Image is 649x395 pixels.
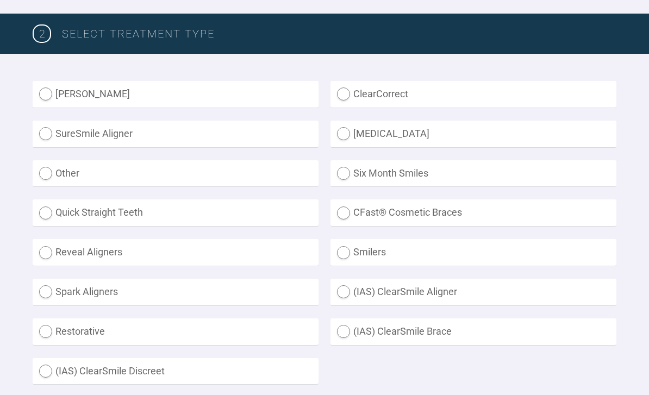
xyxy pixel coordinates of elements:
[330,81,616,108] label: ClearCorrect
[330,160,616,187] label: Six Month Smiles
[33,121,319,147] label: SureSmile Aligner
[62,25,616,42] h3: SELECT TREATMENT TYPE
[330,239,616,266] label: Smilers
[330,199,616,226] label: CFast® Cosmetic Braces
[33,358,319,385] label: (IAS) ClearSmile Discreet
[33,24,51,43] span: 2
[330,279,616,305] label: (IAS) ClearSmile Aligner
[33,318,319,345] label: Restorative
[330,121,616,147] label: [MEDICAL_DATA]
[33,279,319,305] label: Spark Aligners
[330,318,616,345] label: (IAS) ClearSmile Brace
[33,199,319,226] label: Quick Straight Teeth
[33,239,319,266] label: Reveal Aligners
[33,160,319,187] label: Other
[33,81,319,108] label: [PERSON_NAME]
